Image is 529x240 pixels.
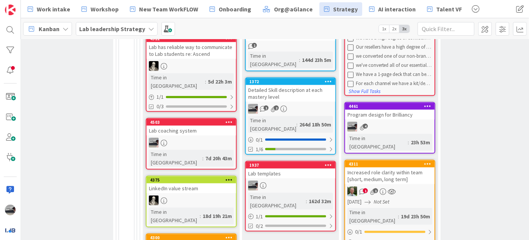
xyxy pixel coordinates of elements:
[418,22,474,36] input: Quick Filter...
[157,93,164,101] span: 1 / 1
[345,167,435,184] div: Increased role clarity within team [short, medium, long term]
[347,122,357,132] img: jB
[256,145,263,153] span: 1/6
[409,138,432,147] div: 23h 53m
[245,23,336,71] a: Cap Table for Lab to show investorsTime in [GEOGRAPHIC_DATA]:144d 23h 5m
[91,5,119,14] span: Workshop
[200,212,201,220] span: :
[248,193,306,210] div: Time in [GEOGRAPHIC_DATA]
[436,5,462,14] span: Talent VF
[349,161,435,167] div: 4311
[147,183,236,193] div: LinkedIn value stream
[249,163,335,168] div: 1937
[356,81,432,87] div: For each channel we have a kit/deck+ ready to share/distribute
[149,73,205,90] div: Time in [GEOGRAPHIC_DATA]
[248,181,258,191] img: jB
[125,2,203,16] a: New Team WorkFLOW
[344,102,435,154] a: 4461Program design for BrilliancyjBTime in [GEOGRAPHIC_DATA]:23h 53m
[246,135,335,145] div: 0/1
[256,213,263,221] span: 1 / 1
[252,43,257,48] span: 1
[147,177,236,193] div: 4375LinkedIn value stream
[5,225,16,235] img: avatar
[363,124,368,129] span: 4
[203,154,234,163] div: 7d 20h 43m
[147,92,236,102] div: 1/1
[147,119,236,136] div: 4503Lab coaching system
[299,56,300,64] span: :
[248,52,299,68] div: Time in [GEOGRAPHIC_DATA]
[349,104,435,109] div: 4461
[248,104,258,114] img: jB
[374,198,390,205] i: Not Set
[150,177,236,183] div: 4375
[378,5,416,14] span: AI interaction
[246,169,335,178] div: Lab templates
[201,212,234,220] div: 18d 19h 21m
[345,186,435,196] div: SH
[264,106,269,111] span: 1
[147,138,236,148] div: jB
[274,106,279,111] span: 2
[363,188,368,193] span: 1
[219,5,251,14] span: Onboarding
[333,5,358,14] span: Strategy
[256,222,263,230] span: 0/2
[246,212,335,221] div: 1/1
[146,35,237,112] a: 4522Lab has reliable way to communicate to Lab students re: AscendWSTime in [GEOGRAPHIC_DATA]:5d ...
[146,176,237,227] a: 4375LinkedIn value streamWSTime in [GEOGRAPHIC_DATA]:18d 19h 21m
[307,197,333,205] div: 162d 32m
[423,2,466,16] a: Talent VF
[23,2,75,16] a: Work intake
[37,5,70,14] span: Work intake
[147,61,236,71] div: WS
[347,186,357,196] img: SH
[246,78,335,102] div: 1372Detailed Skill description at each mastery level
[5,5,16,15] img: Visit kanbanzone.com
[347,198,362,206] span: [DATE]
[147,42,236,59] div: Lab has reliable way to communicate to Lab students re: Ascend
[205,77,206,86] span: :
[345,110,435,120] div: Program design for Brilliancy
[147,196,236,205] div: WS
[147,119,236,126] div: 4503
[202,154,203,163] span: :
[356,71,432,77] div: We have a 1-page deck that can be used at face to face conferences
[79,25,145,33] b: Lab leadership Strategy
[157,103,164,111] span: 0/3
[355,228,362,236] span: 0 / 1
[408,138,409,147] span: :
[149,61,159,71] img: WS
[319,2,362,16] a: Strategy
[246,181,335,191] div: jB
[139,5,198,14] span: New Team WorkFLOW
[347,208,398,225] div: Time in [GEOGRAPHIC_DATA]
[399,25,410,33] span: 3x
[149,150,202,167] div: Time in [GEOGRAPHIC_DATA]
[256,136,263,144] span: 0 / 1
[306,197,307,205] span: :
[399,212,432,221] div: 19d 23h 50m
[297,120,333,129] div: 264d 18h 50m
[274,5,313,14] span: Org@aGlance
[347,134,408,151] div: Time in [GEOGRAPHIC_DATA]
[345,161,435,167] div: 4311
[258,2,317,16] a: Org@aGlance
[356,62,432,68] div: we've converted all of our essential non-branded decks to meet the look deck
[205,2,256,16] a: Onboarding
[147,35,236,59] div: 4522Lab has reliable way to communicate to Lab students re: Ascend
[146,118,237,170] a: 4503Lab coaching systemjBTime in [GEOGRAPHIC_DATA]:7d 20h 43m
[246,85,335,102] div: Detailed Skill description at each mastery level
[147,126,236,136] div: Lab coaching system
[149,138,159,148] img: jB
[348,87,381,96] button: Show Full Tasks
[296,120,297,129] span: :
[373,188,378,193] span: 1
[345,103,435,110] div: 4461
[345,122,435,132] div: jB
[206,77,234,86] div: 5d 22h 3m
[150,120,236,125] div: 4503
[246,78,335,85] div: 1372
[300,56,333,64] div: 144d 23h 5m
[345,103,435,120] div: 4461Program design for Brilliancy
